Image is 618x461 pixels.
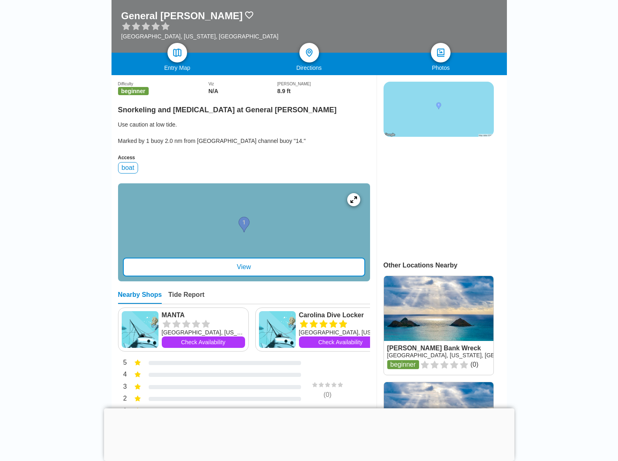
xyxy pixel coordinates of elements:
[118,183,370,281] a: entry mapView
[118,155,370,160] div: Access
[431,43,451,62] a: photos
[277,82,370,86] div: [PERSON_NAME]
[118,87,149,95] span: beginner
[121,10,243,22] h1: General [PERSON_NAME]
[104,408,514,459] iframe: Advertisement
[304,48,314,58] img: directions
[118,370,127,381] div: 4
[121,33,279,40] div: [GEOGRAPHIC_DATA], [US_STATE], [GEOGRAPHIC_DATA]
[162,328,245,336] div: [GEOGRAPHIC_DATA], [US_STATE]
[118,120,370,145] div: Use caution at low tide. Marked by 1 buoy 2.0 nm from [GEOGRAPHIC_DATA] channel buoy "14."
[118,394,127,405] div: 2
[299,328,382,336] div: [GEOGRAPHIC_DATA], [US_STATE]
[436,48,446,58] img: photos
[208,88,277,94] div: N/A
[112,65,243,71] div: Entry Map
[118,82,209,86] div: Difficulty
[118,291,162,304] div: Nearby Shops
[384,82,494,137] img: staticmap
[384,262,507,269] div: Other Locations Nearby
[122,311,158,348] img: MANTA
[277,88,370,94] div: 8.9 ft
[168,291,205,304] div: Tide Report
[243,65,375,71] div: Directions
[118,101,370,114] h2: Snorkeling and [MEDICAL_DATA] at General [PERSON_NAME]
[162,311,245,319] a: MANTA
[297,391,358,399] div: ( 0 )
[162,336,245,348] a: Check Availability
[208,82,277,86] div: Viz
[118,406,127,417] div: 1
[172,48,182,58] img: map
[123,258,365,276] div: View
[167,43,187,62] a: map
[384,145,493,247] iframe: Advertisement
[259,311,296,348] img: Carolina Dive Locker
[118,382,127,393] div: 3
[375,65,507,71] div: Photos
[299,336,382,348] a: Check Availability
[118,162,138,174] div: boat
[299,311,382,319] a: Carolina Dive Locker
[118,358,127,369] div: 5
